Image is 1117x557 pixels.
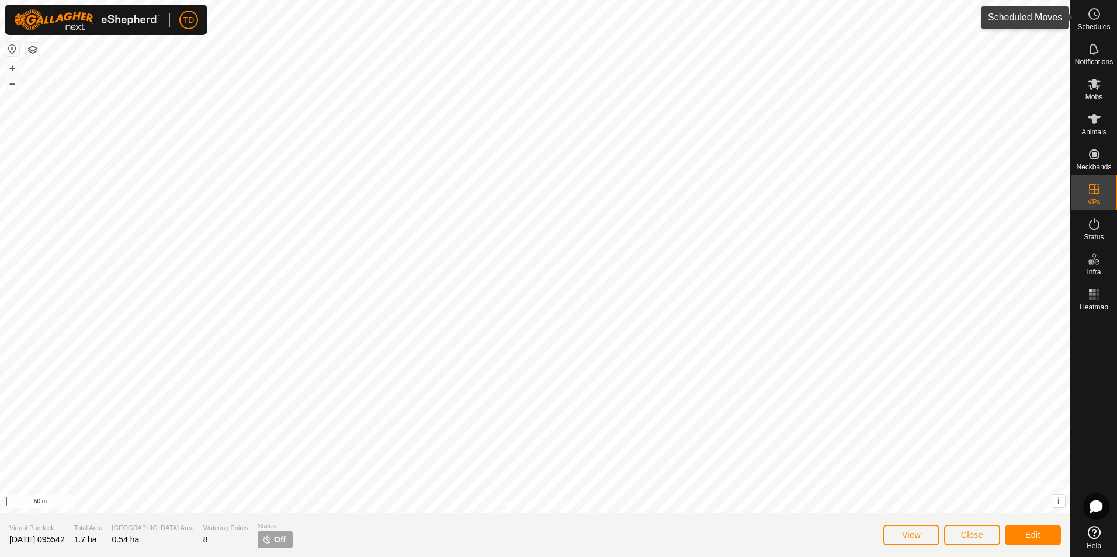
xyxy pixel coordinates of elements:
span: Neckbands [1076,163,1111,170]
span: VPs [1087,199,1100,206]
a: Contact Us [547,497,581,508]
span: Virtual Paddock [9,523,65,533]
button: i [1052,495,1065,507]
button: + [5,61,19,75]
span: Schedules [1077,23,1110,30]
span: Help [1087,542,1101,549]
span: Status [1084,234,1104,241]
a: Help [1071,521,1117,554]
button: Map Layers [26,43,40,57]
span: Notifications [1075,58,1113,65]
a: Privacy Policy [489,497,533,508]
span: TD [183,14,195,26]
button: – [5,76,19,90]
img: Gallagher Logo [14,9,160,30]
button: View [883,525,939,545]
span: Watering Points [203,523,248,533]
span: Edit [1025,530,1040,539]
span: [GEOGRAPHIC_DATA] Area [112,523,194,533]
button: Close [944,525,1000,545]
span: Animals [1081,128,1106,135]
span: Total Area [74,523,103,533]
span: Off [274,534,286,546]
button: Reset Map [5,42,19,56]
span: i [1057,496,1060,506]
span: [DATE] 095542 [9,535,65,544]
span: View [902,530,921,539]
span: 0.54 ha [112,535,140,544]
span: Heatmap [1080,304,1108,311]
span: Mobs [1085,93,1102,100]
span: Status [258,521,293,531]
span: Infra [1087,269,1101,276]
span: 1.7 ha [74,535,97,544]
button: Edit [1005,525,1061,545]
img: turn-off [262,535,272,544]
span: 8 [203,535,208,544]
span: Close [961,530,983,539]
